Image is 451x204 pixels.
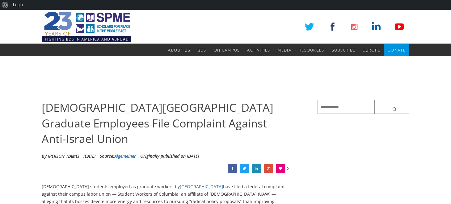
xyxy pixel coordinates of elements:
[42,100,273,146] span: [DEMOGRAPHIC_DATA][GEOGRAPHIC_DATA] Graduate Employees File Complaint Against Anti-Israel Union
[388,47,406,53] span: Donate
[100,152,136,161] div: Source:
[214,47,240,53] span: On Campus
[299,47,324,53] span: Resources
[363,44,380,56] a: Europe
[214,44,240,56] a: On Campus
[114,153,136,159] a: Algemeiner
[228,164,237,173] a: Jewish Columbia University Graduate Employees File Complaint Against Anti-Israel Union
[198,44,206,56] a: BDS
[168,44,190,56] a: About Us
[332,47,356,53] span: Subscribe
[363,47,380,53] span: Europe
[140,152,199,161] li: Originally published on [DATE]
[42,10,131,44] img: SPME
[180,184,223,189] a: [GEOGRAPHIC_DATA]
[240,164,249,173] a: Jewish Columbia University Graduate Employees File Complaint Against Anti-Israel Union
[198,47,206,53] span: BDS
[277,44,291,56] a: Media
[42,152,79,161] li: By [PERSON_NAME]
[252,164,261,173] a: Jewish Columbia University Graduate Employees File Complaint Against Anti-Israel Union
[287,164,289,173] span: 0
[388,44,406,56] a: Donate
[168,47,190,53] span: About Us
[247,44,270,56] a: Activities
[247,47,270,53] span: Activities
[83,152,95,161] li: [DATE]
[277,47,291,53] span: Media
[264,164,273,173] a: Jewish Columbia University Graduate Employees File Complaint Against Anti-Israel Union
[299,44,324,56] a: Resources
[332,44,356,56] a: Subscribe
